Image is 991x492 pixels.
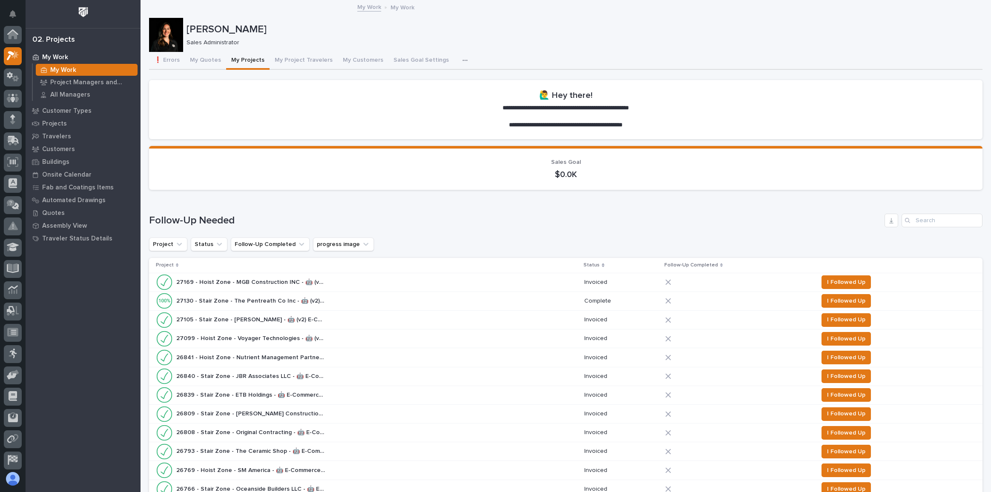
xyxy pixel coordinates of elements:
button: Notifications [4,5,22,23]
h2: 🙋‍♂️ Hey there! [539,90,592,100]
span: I Followed Up [827,428,865,438]
div: 02. Projects [32,35,75,45]
button: I Followed Up [822,351,871,364]
tr: 27105 - Stair Zone - [PERSON_NAME] - 🤖 (v2) E-Commerce Order with Fab Item27105 - Stair Zone - [P... [149,310,982,329]
p: 26808 - Stair Zone - Original Contracting - 🤖 E-Commerce Stair Order [176,427,327,436]
tr: 26793 - Stair Zone - The Ceramic Shop - 🤖 E-Commerce Stair Order26793 - Stair Zone - The Ceramic ... [149,442,982,461]
p: Customers [42,146,75,153]
button: I Followed Up [822,332,871,346]
p: Traveler Status Details [42,235,112,243]
p: Project Managers and Engineers [50,79,134,86]
tr: 26769 - Hoist Zone - SM America - 🤖 E-Commerce Custom Crane(s)26769 - Hoist Zone - SM America - 🤖... [149,461,982,480]
button: I Followed Up [822,426,871,440]
p: Complete [584,297,658,305]
h1: Follow-Up Needed [149,215,881,227]
button: I Followed Up [822,407,871,421]
tr: 27099 - Hoist Zone - Voyager Technologies - 🤖 (v2) E-Commerce Order with Fab Item27099 - Hoist Zo... [149,329,982,348]
span: I Followed Up [827,446,865,457]
p: Status [583,260,600,270]
span: I Followed Up [827,390,865,400]
p: Invoiced [584,392,658,399]
p: Follow-Up Completed [664,260,718,270]
a: Projects [26,117,141,130]
button: users-avatar [4,470,22,488]
span: I Followed Up [827,371,865,381]
button: I Followed Up [822,294,871,308]
span: I Followed Up [827,465,865,475]
a: Fab and Coatings Items [26,181,141,194]
p: Invoiced [584,467,658,474]
span: I Followed Up [827,296,865,306]
tr: 26808 - Stair Zone - Original Contracting - 🤖 E-Commerce Stair Order26808 - Stair Zone - Original... [149,423,982,442]
p: [PERSON_NAME] [187,23,979,36]
tr: 26841 - Hoist Zone - Nutrient Management Partners - 🤖 E-Commerce Custom Crane(s)26841 - Hoist Zon... [149,348,982,367]
p: 26839 - Stair Zone - ETB Holdings - 🤖 E-Commerce Stair Order [176,390,327,399]
button: My Quotes [185,52,226,70]
div: Notifications [11,10,22,24]
a: Travelers [26,130,141,143]
button: I Followed Up [822,369,871,383]
p: Project [156,260,174,270]
a: Customer Types [26,104,141,117]
p: Invoiced [584,335,658,342]
p: Fab and Coatings Items [42,184,114,192]
button: My Project Travelers [270,52,338,70]
a: Automated Drawings [26,194,141,206]
p: My Work [42,54,68,61]
p: $0.0K [159,169,972,180]
img: Workspace Logo [75,4,91,20]
a: My Work [33,64,141,76]
p: 27169 - Hoist Zone - MGB Construction INC - 🤖 (v2) E-Commerce Order with Fab Item [176,277,327,286]
p: Assembly View [42,222,87,230]
button: ❗ Errors [149,52,185,70]
p: 26769 - Hoist Zone - SM America - 🤖 E-Commerce Custom Crane(s) [176,465,327,474]
p: 27130 - Stair Zone - The Pentreath Co Inc - 🤖 (v2) E-Commerce Order with Fab Item [176,296,327,305]
span: Sales Goal [551,159,581,165]
p: Invoiced [584,429,658,436]
a: Project Managers and Engineers [33,76,141,88]
button: I Followed Up [822,445,871,458]
p: Travelers [42,133,71,140]
p: Invoiced [584,354,658,361]
a: My Work [357,2,381,11]
span: I Followed Up [827,315,865,325]
p: All Managers [50,91,90,99]
tr: 26839 - Stair Zone - ETB Holdings - 🤖 E-Commerce Stair Order26839 - Stair Zone - ETB Holdings - 🤖... [149,386,982,404]
p: Quotes [42,209,65,217]
a: Buildings [26,155,141,168]
p: Invoiced [584,448,658,455]
a: My Work [26,51,141,63]
button: My Projects [226,52,270,70]
input: Search [902,214,982,227]
p: 26841 - Hoist Zone - Nutrient Management Partners - 🤖 E-Commerce Custom Crane(s) [176,352,327,361]
tr: 27130 - Stair Zone - The Pentreath Co Inc - 🤖 (v2) E-Commerce Order with Fab Item27130 - Stair Zo... [149,292,982,310]
p: Invoiced [584,279,658,286]
button: Follow-Up Completed [231,237,310,251]
button: Sales Goal Settings [388,52,454,70]
a: Traveler Status Details [26,232,141,245]
span: I Followed Up [827,409,865,419]
p: My Work [391,2,414,11]
button: Project [149,237,187,251]
span: I Followed Up [827,334,865,344]
p: Buildings [42,158,69,166]
button: I Followed Up [822,275,871,289]
p: Invoiced [584,373,658,380]
a: Customers [26,143,141,155]
p: 27099 - Hoist Zone - Voyager Technologies - 🤖 (v2) E-Commerce Order with Fab Item [176,333,327,342]
p: 27105 - Stair Zone - Richard Jasterzbski - 🤖 (v2) E-Commerce Order with Fab Item [176,315,327,323]
span: I Followed Up [827,352,865,363]
button: My Customers [338,52,388,70]
tr: 26809 - Stair Zone - [PERSON_NAME] Construction - 🤖 E-Commerce Stair Order26809 - Stair Zone - [P... [149,404,982,423]
p: My Work [50,66,76,74]
button: I Followed Up [822,463,871,477]
a: Quotes [26,206,141,219]
tr: 27169 - Hoist Zone - MGB Construction INC - 🤖 (v2) E-Commerce Order with Fab Item27169 - Hoist Zo... [149,273,982,292]
button: Status [191,237,227,251]
p: 26840 - Stair Zone - JBR Associates LLC - 🤖 E-Commerce Stair Order [176,371,327,380]
a: All Managers [33,89,141,100]
a: Onsite Calendar [26,168,141,181]
button: progress image [313,237,374,251]
p: Projects [42,120,67,128]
